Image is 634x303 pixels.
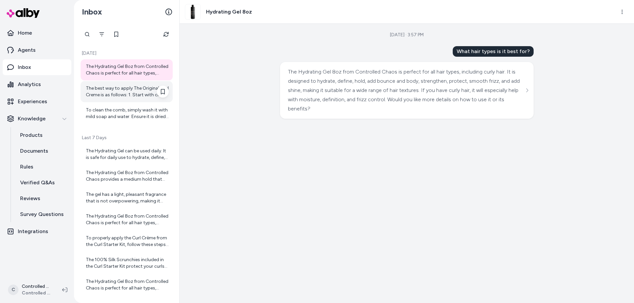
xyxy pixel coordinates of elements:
a: To properly apply the Curl Crème from the Curl Starter Kit, follow these steps: 1. Start with cle... [81,231,173,252]
div: The Hydrating Gel 8oz from Controlled Chaos is perfect for all hair types, including curly hair. ... [86,63,169,76]
p: Products [20,131,43,139]
a: Rules [14,159,71,175]
p: Inbox [18,63,31,71]
a: The Hydrating Gel can be used daily. It is safe for daily use to hydrate, define, and hold your c... [81,144,173,165]
a: The best way to apply The Original Curl Creme is as follows: 1. Start with clean, soaking wet hai... [81,81,173,102]
p: Integrations [18,227,48,235]
p: Controlled Chaos Shopify [22,283,52,290]
img: alby Logo [7,8,40,18]
a: The Hydrating Gel 8oz from Controlled Chaos is perfect for all hair types, including curly hair. ... [81,209,173,230]
div: The Hydrating Gel 8oz from Controlled Chaos is perfect for all hair types, including curly hair. ... [86,278,169,291]
div: The Hydrating Gel 8oz from Controlled Chaos provides a medium hold that defines curls and locks i... [86,169,169,183]
p: Documents [20,147,48,155]
div: What hair types is it best for? [453,46,534,57]
div: The 100% Silk Scrunchies included in the Curl Starter Kit protect your curls by providing a smoot... [86,257,169,270]
p: Verified Q&As [20,179,55,187]
a: The Hydrating Gel 8oz from Controlled Chaos is perfect for all hair types, including curly hair. ... [81,274,173,295]
a: Products [14,127,71,143]
button: CControlled Chaos ShopifyControlled Chaos [4,279,57,300]
p: Agents [18,46,36,54]
div: The Hydrating Gel 8oz from Controlled Chaos is perfect for all hair types, including curly hair. ... [288,67,524,113]
div: The gel has a light, pleasant fragrance that is not overpowering, making it suitable for sensitiv... [86,191,169,204]
p: Analytics [18,80,41,88]
p: Last 7 Days [81,135,173,141]
a: The Hydrating Gel 8oz from Controlled Chaos provides a medium hold that defines curls and locks i... [81,166,173,187]
div: The Hydrating Gel can be used daily. It is safe for daily use to hydrate, define, and hold your c... [86,148,169,161]
h2: Inbox [82,7,102,17]
p: Experiences [18,98,47,106]
p: Home [18,29,32,37]
div: [DATE] · 3:57 PM [390,32,424,38]
a: The gel has a light, pleasant fragrance that is not overpowering, making it suitable for sensitiv... [81,187,173,208]
button: Knowledge [3,111,71,127]
div: The Hydrating Gel 8oz from Controlled Chaos is perfect for all hair types, including curly hair. ... [86,213,169,226]
a: Reviews [14,191,71,206]
a: Integrations [3,224,71,239]
h3: Hydrating Gel 8oz [206,8,252,16]
a: Analytics [3,76,71,92]
a: Experiences [3,94,71,109]
p: Rules [20,163,33,171]
p: Reviews [20,195,40,202]
a: The 100% Silk Scrunchies included in the Curl Starter Kit protect your curls by providing a smoot... [81,253,173,274]
button: Refresh [159,28,173,41]
button: See more [523,86,531,94]
img: HydratingGel.jpg [185,4,200,19]
p: Survey Questions [20,210,64,218]
a: Verified Q&As [14,175,71,191]
a: Home [3,25,71,41]
a: Inbox [3,59,71,75]
a: The Hydrating Gel 8oz from Controlled Chaos is perfect for all hair types, including curly hair. ... [81,59,173,80]
a: Documents [14,143,71,159]
a: Survey Questions [14,206,71,222]
p: [DATE] [81,50,173,57]
p: Knowledge [18,115,46,123]
span: Controlled Chaos [22,290,52,296]
button: Filter [95,28,108,41]
span: C [8,285,18,295]
div: To properly apply the Curl Crème from the Curl Starter Kit, follow these steps: 1. Start with cle... [86,235,169,248]
a: Agents [3,42,71,58]
div: The best way to apply The Original Curl Creme is as follows: 1. Start with clean, soaking wet hai... [86,85,169,98]
div: To clean the comb, simply wash it with mild soap and water. Ensure it is dried thoroughly before ... [86,107,169,120]
a: To clean the comb, simply wash it with mild soap and water. Ensure it is dried thoroughly before ... [81,103,173,124]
